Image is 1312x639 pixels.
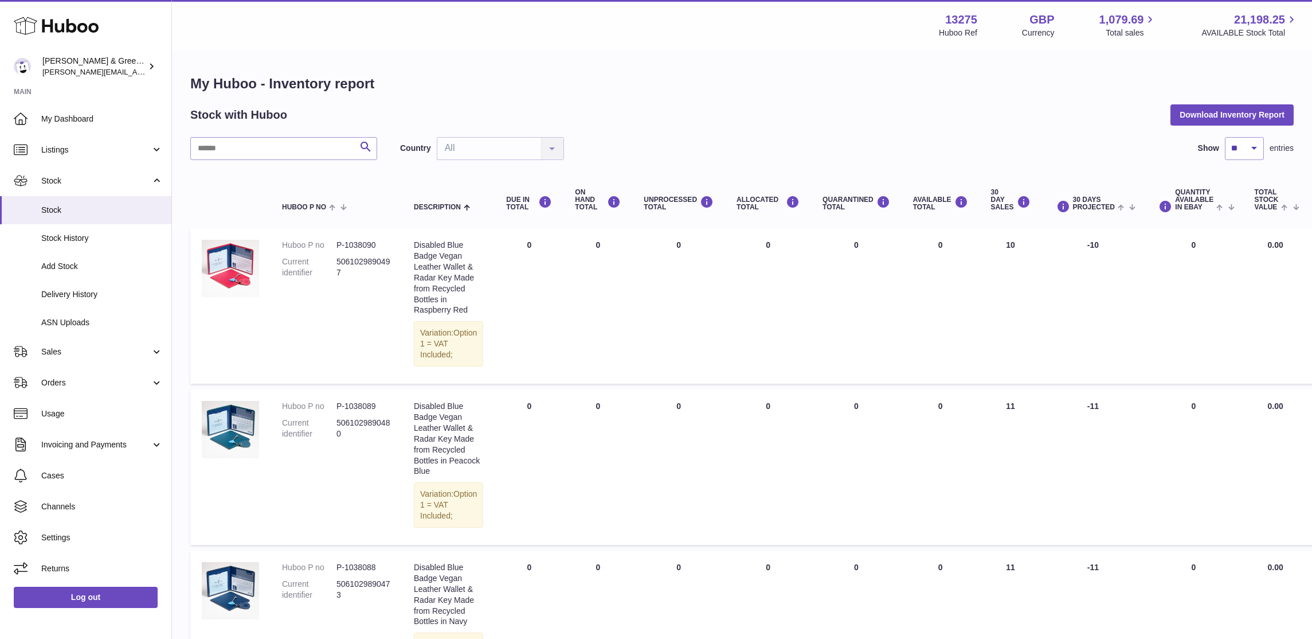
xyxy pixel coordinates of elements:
[902,389,980,545] td: 0
[854,240,859,250] span: 0
[190,107,287,123] h2: Stock with Huboo
[1198,143,1219,154] label: Show
[1201,12,1298,38] a: 21,198.25 AVAILABLE Stock Total
[336,579,391,601] dd: 5061029890473
[980,389,1042,545] td: 11
[414,204,461,211] span: Description
[902,228,980,384] td: 0
[282,401,336,412] dt: Huboo P no
[991,189,1031,212] div: 30 DAY SALES
[1267,402,1283,411] span: 0.00
[41,439,151,450] span: Invoicing and Payments
[644,196,714,211] div: UNPROCESSED Total
[41,470,163,481] span: Cases
[41,346,151,357] span: Sales
[632,389,725,545] td: 0
[190,75,1294,93] h1: My Huboo - Inventory report
[41,532,163,543] span: Settings
[41,563,163,574] span: Returns
[913,196,968,211] div: AVAILABLE Total
[336,562,391,573] dd: P-1038088
[282,418,336,439] dt: Current identifier
[282,204,326,211] span: Huboo P no
[414,562,483,627] div: Disabled Blue Badge Vegan Leather Wallet & Radar Key Made from Recycled Bottles in Navy
[41,114,163,124] span: My Dashboard
[1144,389,1243,545] td: 0
[495,389,563,545] td: 0
[41,233,163,244] span: Stock History
[282,256,336,278] dt: Current identifier
[41,408,163,419] span: Usage
[14,58,31,75] img: ellen@bluebadgecompany.co.uk
[202,562,259,619] img: product image
[414,321,483,367] div: Variation:
[854,402,859,411] span: 0
[1022,28,1055,38] div: Currency
[1099,12,1157,38] a: 1,079.69 Total sales
[414,240,483,315] div: Disabled Blue Badge Vegan Leather Wallet & Radar Key Made from Recycled Bottles in Raspberry Red
[420,328,477,359] span: Option 1 = VAT Included;
[41,145,151,155] span: Listings
[1267,563,1283,572] span: 0.00
[1267,240,1283,250] span: 0.00
[42,56,146,77] div: [PERSON_NAME] & Green Ltd
[1255,189,1279,212] span: Total stock value
[725,228,811,384] td: 0
[980,228,1042,384] td: 10
[41,176,151,186] span: Stock
[575,189,621,212] div: ON HAND Total
[400,143,431,154] label: Country
[737,196,800,211] div: ALLOCATED Total
[1042,389,1145,545] td: -11
[1234,12,1285,28] span: 21,198.25
[414,401,483,477] div: Disabled Blue Badge Vegan Leather Wallet & Radar Key Made from Recycled Bottles in Peacock Blue
[1270,143,1294,154] span: entries
[282,562,336,573] dt: Huboo P no
[1073,196,1115,211] span: 30 DAYS PROJECTED
[563,228,632,384] td: 0
[420,489,477,520] span: Option 1 = VAT Included;
[854,563,859,572] span: 0
[41,289,163,300] span: Delivery History
[336,240,391,251] dd: P-1038090
[506,196,552,211] div: DUE IN TOTAL
[42,67,230,76] span: [PERSON_NAME][EMAIL_ADDRESS][DOMAIN_NAME]
[14,587,158,607] a: Log out
[1042,228,1145,384] td: -10
[336,418,391,439] dd: 5061029890480
[1201,28,1298,38] span: AVAILABLE Stock Total
[1170,104,1294,125] button: Download Inventory Report
[282,240,336,251] dt: Huboo P no
[725,389,811,545] td: 0
[823,196,890,211] div: QUARANTINED Total
[1144,228,1243,384] td: 0
[336,256,391,278] dd: 5061029890497
[945,12,977,28] strong: 13275
[202,401,259,458] img: product image
[41,377,151,388] span: Orders
[41,261,163,272] span: Add Stock
[414,482,483,528] div: Variation:
[1099,12,1144,28] span: 1,079.69
[202,240,259,297] img: product image
[41,205,163,216] span: Stock
[282,579,336,601] dt: Current identifier
[939,28,977,38] div: Huboo Ref
[336,401,391,412] dd: P-1038089
[1175,189,1213,212] span: Quantity Available in eBay
[41,317,163,328] span: ASN Uploads
[1106,28,1157,38] span: Total sales
[632,228,725,384] td: 0
[495,228,563,384] td: 0
[41,501,163,512] span: Channels
[563,389,632,545] td: 0
[1029,12,1054,28] strong: GBP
